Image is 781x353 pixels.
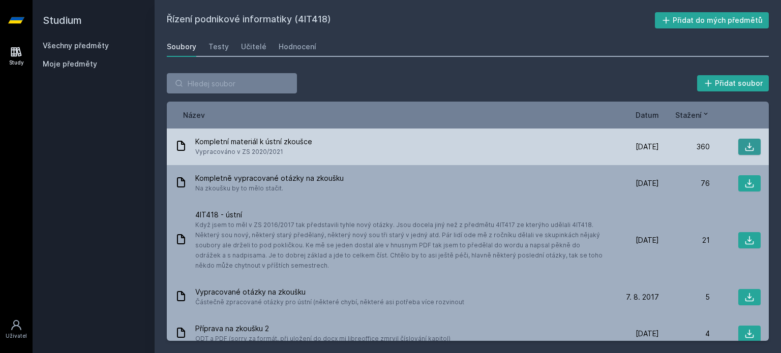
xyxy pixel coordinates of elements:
div: Hodnocení [279,42,316,52]
span: 7. 8. 2017 [626,292,659,302]
h2: Řízení podnikové informatiky (4IT418) [167,12,655,28]
div: 21 [659,235,710,245]
span: Na zkoušku by to mělo stačit. [195,183,344,194]
span: Příprava na zkoušku 2 [195,324,450,334]
span: Částečně zpracované otázky pro ústní (některé chybí, některé asi potřeba více rozvinout [195,297,464,307]
div: Study [9,59,24,67]
div: 5 [659,292,710,302]
div: Učitelé [241,42,266,52]
button: Název [183,110,205,120]
span: Vypracované otázky na zkoušku [195,287,464,297]
button: Stažení [675,110,710,120]
span: [DATE] [636,329,659,339]
button: Přidat soubor [697,75,769,91]
a: Testy [208,37,229,57]
div: Soubory [167,42,196,52]
div: 4 [659,329,710,339]
div: 76 [659,178,710,188]
button: Přidat do mých předmětů [655,12,769,28]
div: Testy [208,42,229,52]
a: Učitelé [241,37,266,57]
span: [DATE] [636,235,659,245]
span: ODT a PDF (sorry za formát, při uložení do docx mi libreoffice zmrvil číslování kapitol) [195,334,450,344]
button: Datum [636,110,659,120]
span: Kompletní materiál k ústní zkoušce [195,137,312,147]
a: Všechny předměty [43,41,109,50]
a: Study [2,41,31,72]
a: Uživatel [2,314,31,345]
div: Uživatel [6,332,27,340]
span: Stažení [675,110,702,120]
span: Moje předměty [43,59,97,69]
span: [DATE] [636,178,659,188]
span: Vypracováno v ZS 2020/2021 [195,147,312,157]
input: Hledej soubor [167,73,297,93]
span: Kompletně vypracované otázky na zkoušku [195,173,344,183]
span: 4IT418 - ústní [195,210,604,220]
span: [DATE] [636,142,659,152]
div: 360 [659,142,710,152]
a: Hodnocení [279,37,316,57]
span: Když jsem to měl v ZS 2016/2017 tak představili tyhle nový otázky. Jsou docela jiný než z předmět... [195,220,604,271]
a: Soubory [167,37,196,57]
